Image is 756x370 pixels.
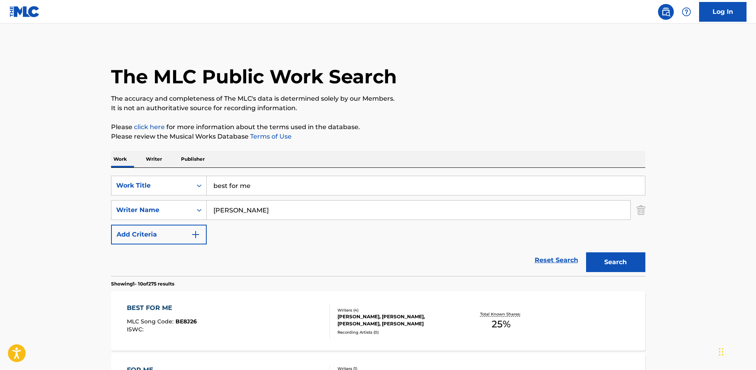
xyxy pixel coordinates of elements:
div: Drag [719,340,724,364]
span: ISWC : [127,326,145,333]
h1: The MLC Public Work Search [111,65,397,88]
div: Writers ( 4 ) [337,307,457,313]
div: Recording Artists ( 0 ) [337,329,457,335]
div: Work Title [116,181,187,190]
span: 25 % [492,317,511,331]
span: MLC Song Code : [127,318,175,325]
p: Total Known Shares: [480,311,522,317]
div: Writer Name [116,205,187,215]
img: 9d2ae6d4665cec9f34b9.svg [191,230,200,239]
div: BEST FOR ME [127,303,197,313]
p: It is not an authoritative source for recording information. [111,103,645,113]
iframe: Chat Widget [716,332,756,370]
img: help [682,7,691,17]
div: Help [679,4,694,20]
p: Publisher [179,151,207,167]
p: Work [111,151,129,167]
div: [PERSON_NAME], [PERSON_NAME], [PERSON_NAME], [PERSON_NAME] [337,313,457,327]
img: search [661,7,671,17]
button: Add Criteria [111,225,207,244]
a: Public Search [658,4,674,20]
a: BEST FOR MEMLC Song Code:BE8J26ISWC:Writers (4)[PERSON_NAME], [PERSON_NAME], [PERSON_NAME], [PERS... [111,291,645,351]
form: Search Form [111,176,645,276]
img: Delete Criterion [637,200,645,220]
a: Reset Search [531,252,582,269]
p: Please review the Musical Works Database [111,132,645,141]
button: Search [586,252,645,272]
img: MLC Logo [9,6,40,17]
span: BE8J26 [175,318,197,325]
p: Showing 1 - 10 of 275 results [111,280,174,287]
a: click here [134,123,165,131]
p: The accuracy and completeness of The MLC's data is determined solely by our Members. [111,94,645,103]
a: Terms of Use [249,133,292,140]
p: Please for more information about the terms used in the database. [111,122,645,132]
p: Writer [143,151,164,167]
a: Log In [699,2,747,22]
